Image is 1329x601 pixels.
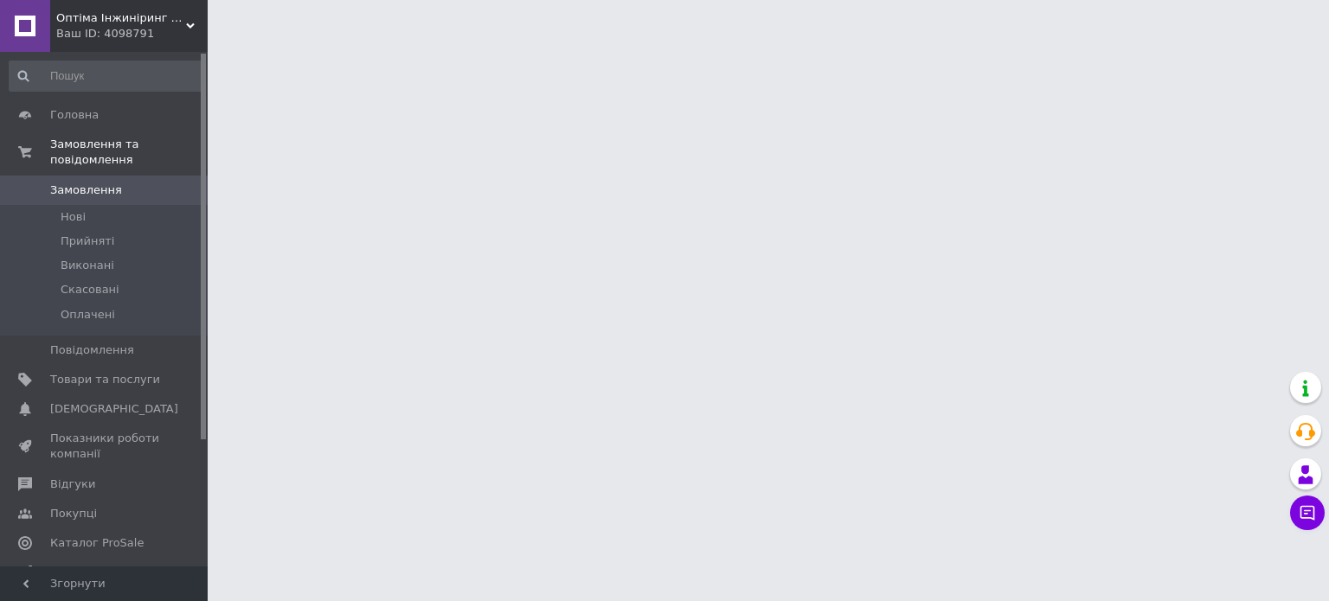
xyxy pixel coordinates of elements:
span: Нові [61,209,86,225]
span: Аналітика [50,565,110,580]
button: Чат з покупцем [1290,496,1325,530]
span: Покупці [50,506,97,521]
span: Каталог ProSale [50,535,144,551]
div: Ваш ID: 4098791 [56,26,208,42]
span: Відгуки [50,476,95,492]
span: Головна [50,107,99,123]
span: [DEMOGRAPHIC_DATA] [50,401,178,417]
span: Скасовані [61,282,119,297]
span: Замовлення та повідомлення [50,137,208,168]
span: Замовлення [50,182,122,198]
span: Прийняті [61,233,114,249]
input: Пошук [9,61,204,92]
span: Оптіма Інжиніринг України [56,10,186,26]
span: Оплачені [61,307,115,323]
span: Товари та послуги [50,372,160,387]
span: Виконані [61,258,114,273]
span: Повідомлення [50,342,134,358]
span: Показники роботи компанії [50,431,160,462]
